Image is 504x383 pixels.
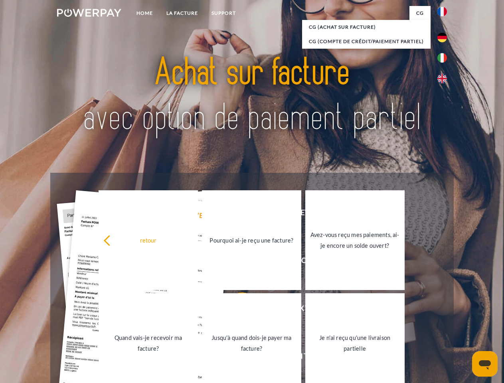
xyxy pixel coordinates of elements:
img: logo-powerpay-white.svg [57,9,121,17]
div: retour [103,235,193,245]
a: CG [409,6,431,20]
a: CG (achat sur facture) [302,20,431,34]
a: Avez-vous reçu mes paiements, ai-je encore un solde ouvert? [305,190,405,290]
div: Pourquoi ai-je reçu une facture? [207,235,296,245]
div: Quand vais-je recevoir ma facture? [103,332,193,354]
img: de [437,33,447,42]
div: Jusqu'à quand dois-je payer ma facture? [207,332,296,354]
img: fr [437,7,447,16]
div: Avez-vous reçu mes paiements, ai-je encore un solde ouvert? [310,229,400,251]
iframe: Bouton de lancement de la fenêtre de messagerie [472,351,498,377]
img: it [437,53,447,63]
a: LA FACTURE [160,6,205,20]
a: CG (Compte de crédit/paiement partiel) [302,34,431,49]
div: Je n'ai reçu qu'une livraison partielle [310,332,400,354]
a: Support [205,6,243,20]
img: en [437,74,447,83]
img: title-powerpay_fr.svg [76,38,428,153]
a: Home [130,6,160,20]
